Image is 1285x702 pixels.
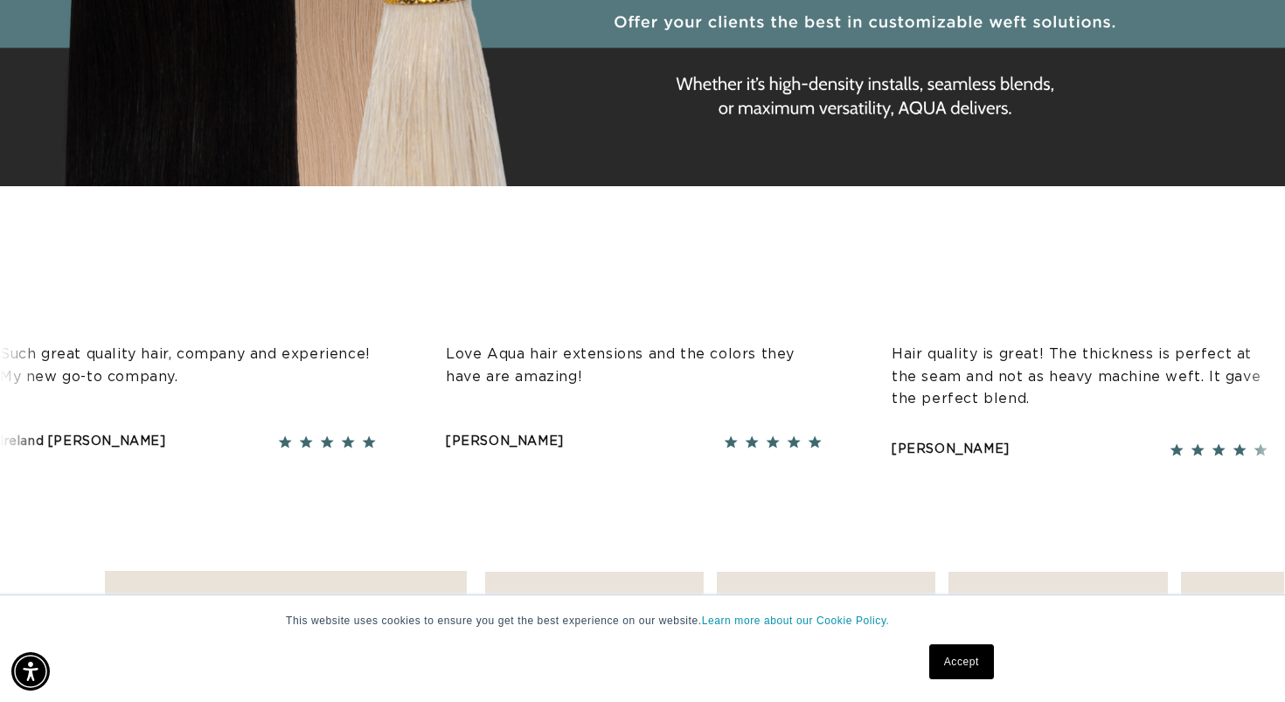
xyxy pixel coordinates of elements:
div: [PERSON_NAME] [886,439,1004,461]
a: Learn more about our Cookie Policy. [702,615,890,627]
p: Love Aqua hair extensions and the colors they have are amazing! [441,344,816,388]
a: Accept [929,644,994,679]
p: This website uses cookies to ensure you get the best experience on our website. [286,613,999,629]
div: [PERSON_NAME] [441,431,559,453]
p: Hair quality is great! The thickness is perfect at the seam and not as heavy machine weft. It gav... [886,344,1262,411]
div: Accessibility Menu [11,652,50,691]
